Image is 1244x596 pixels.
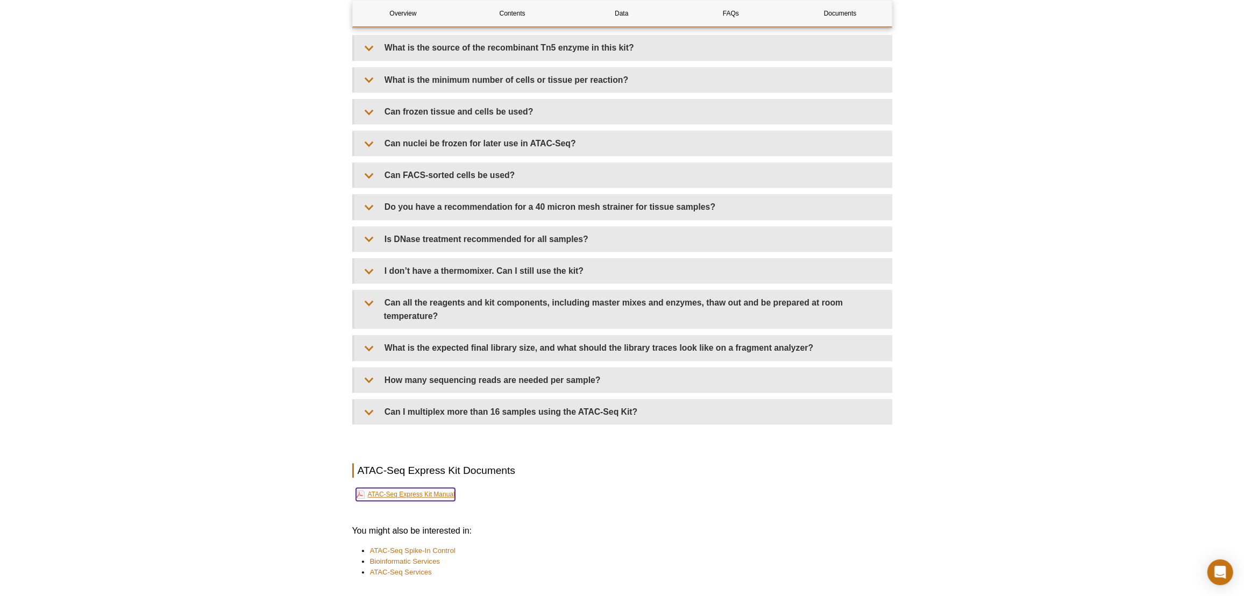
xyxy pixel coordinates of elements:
[354,290,892,328] summary: Can all the reagents and kit components, including master mixes and enzymes, thaw out and be prep...
[352,524,892,537] h3: You might also be interested in:
[571,1,672,26] a: Data
[354,68,892,92] summary: What is the minimum number of cells or tissue per reaction?
[354,368,892,392] summary: How many sequencing reads are needed per sample?
[354,100,892,124] summary: Can frozen tissue and cells be used?
[354,36,892,60] summary: What is the source of the recombinant Tn5 enzyme in this kit?
[356,488,455,501] a: ATAC-Seq Express Kit Manual
[370,567,432,578] a: ATAC-Seq Services
[462,1,563,26] a: Contents
[1207,559,1233,585] div: Open Intercom Messenger
[790,1,891,26] a: Documents
[354,195,892,219] summary: Do you have a recommendation for a 40 micron mesh strainer for tissue samples?
[353,1,454,26] a: Overview
[354,400,892,424] summary: Can I multiplex more than 16 samples using the ATAC-Seq Kit?
[354,131,892,155] summary: Can nuclei be frozen for later use in ATAC-Seq?
[352,463,892,478] h2: ATAC-Seq Express Kit Documents
[354,259,892,283] summary: I don’t have a thermomixer. Can I still use the kit?
[370,545,456,556] a: ATAC-Seq Spike-In Control
[354,227,892,251] summary: Is DNase treatment recommended for all samples?
[370,556,440,567] a: Bioinformatic Services
[354,336,892,360] summary: What is the expected final library size, and what should the library traces look like on a fragme...
[680,1,781,26] a: FAQs
[354,163,892,187] summary: Can FACS-sorted cells be used?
